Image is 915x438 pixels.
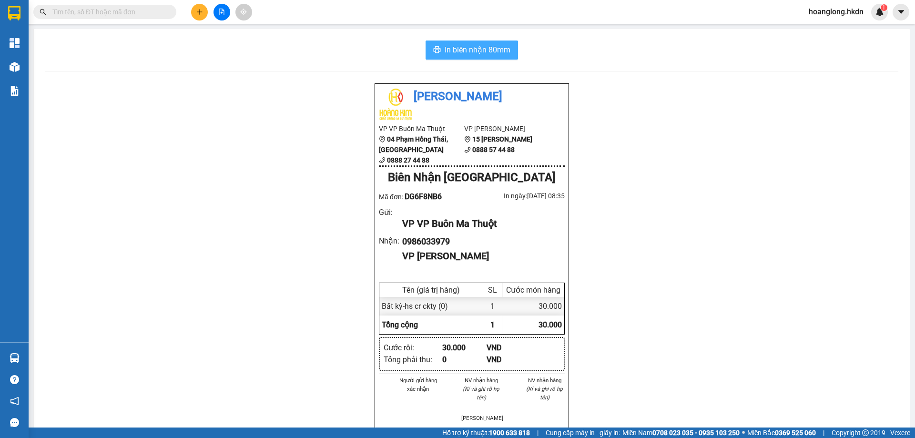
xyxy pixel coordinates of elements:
[742,431,745,435] span: ⚪️
[537,428,539,438] span: |
[426,41,518,60] button: printerIn biên nhận 80mm
[379,88,565,106] li: [PERSON_NAME]
[652,429,740,437] strong: 0708 023 035 - 0935 103 250
[461,414,502,422] li: [PERSON_NAME]
[384,354,442,366] div: Tổng phải thu :
[405,192,442,201] span: DG6F8NB6
[379,123,464,134] li: VP VP Buôn Ma Thuột
[402,235,557,248] div: 0986033979
[442,428,530,438] span: Hỗ trợ kỹ thuật:
[10,86,20,96] img: solution-icon
[379,157,386,163] span: phone
[622,428,740,438] span: Miền Nam
[823,428,824,438] span: |
[487,342,531,354] div: VND
[10,62,20,72] img: warehouse-icon
[382,302,448,311] span: Bất kỳ - hs cr ckty (0)
[775,429,816,437] strong: 0369 525 060
[464,123,549,134] li: VP [PERSON_NAME]
[10,353,20,363] img: warehouse-icon
[218,9,225,15] span: file-add
[539,320,562,329] span: 30.000
[384,342,442,354] div: Cước rồi :
[191,4,208,20] button: plus
[40,9,46,15] span: search
[52,7,165,17] input: Tìm tên, số ĐT hoặc mã đơn
[483,297,502,316] div: 1
[472,191,565,201] div: In ngày: [DATE] 08:35
[235,4,252,20] button: aim
[402,249,557,264] div: VP [PERSON_NAME]
[442,354,487,366] div: 0
[398,376,438,393] li: Người gửi hàng xác nhận
[862,429,869,436] span: copyright
[10,38,20,48] img: dashboard-icon
[379,88,412,121] img: logo.jpg
[881,4,887,11] sup: 1
[379,135,448,153] b: 04 Phạm Hồng Thái, [GEOGRAPHIC_DATA]
[382,320,418,329] span: Tổng cộng
[546,428,620,438] span: Cung cấp máy in - giấy in:
[10,375,19,384] span: question-circle
[747,428,816,438] span: Miền Bắc
[379,206,402,218] div: Gửi :
[526,386,563,401] i: (Kí và ghi rõ họ tên)
[524,376,565,385] li: NV nhận hàng
[445,44,510,56] span: In biên nhận 80mm
[464,146,471,153] span: phone
[464,136,471,143] span: environment
[472,135,532,143] b: 15 [PERSON_NAME]
[882,4,885,11] span: 1
[505,285,562,295] div: Cước món hàng
[10,397,19,406] span: notification
[402,216,557,231] div: VP VP Buôn Ma Thuột
[240,9,247,15] span: aim
[196,9,203,15] span: plus
[10,418,19,427] span: message
[472,146,515,153] b: 0888 57 44 88
[487,354,531,366] div: VND
[387,156,429,164] b: 0888 27 44 88
[379,235,402,247] div: Nhận :
[897,8,905,16] span: caret-down
[213,4,230,20] button: file-add
[433,46,441,55] span: printer
[486,285,499,295] div: SL
[379,191,472,203] div: Mã đơn:
[8,6,20,20] img: logo-vxr
[502,297,564,316] div: 30.000
[463,386,499,401] i: (Kí và ghi rõ họ tên)
[489,429,530,437] strong: 1900 633 818
[893,4,909,20] button: caret-down
[490,320,495,329] span: 1
[442,342,487,354] div: 30.000
[382,285,480,295] div: Tên (giá trị hàng)
[461,376,502,385] li: NV nhận hàng
[875,8,884,16] img: icon-new-feature
[801,6,871,18] span: hoanglong.hkdn
[379,136,386,143] span: environment
[379,169,565,187] div: Biên Nhận [GEOGRAPHIC_DATA]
